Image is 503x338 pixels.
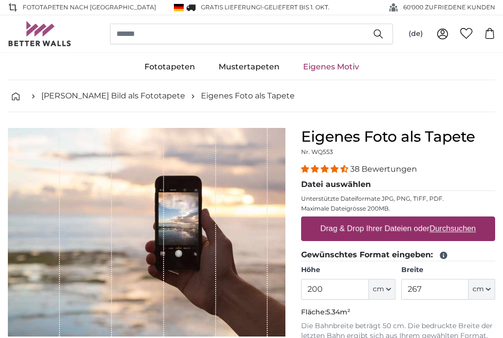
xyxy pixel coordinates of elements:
[469,279,495,300] button: cm
[301,148,333,155] span: Nr. WQ553
[301,307,495,317] p: Fläche:
[301,128,495,146] h1: Eigenes Foto als Tapete
[473,284,484,294] span: cm
[373,284,384,294] span: cm
[8,80,495,112] nav: breadcrumbs
[301,195,495,203] p: Unterstützte Dateiformate JPG, PNG, TIFF, PDF.
[301,164,350,174] span: 4.34 stars
[41,90,185,102] a: [PERSON_NAME] Bild als Fototapete
[403,3,495,12] span: 60'000 ZUFRIEDENE KUNDEN
[201,90,295,102] a: Eigenes Foto als Tapete
[316,219,480,239] label: Drag & Drop Ihrer Dateien oder
[174,4,184,11] img: Deutschland
[350,164,417,174] span: 38 Bewertungen
[430,224,476,233] u: Durchsuchen
[201,3,262,11] span: GRATIS Lieferung!
[301,265,395,275] label: Höhe
[301,249,495,261] legend: Gewünschtes Format eingeben:
[23,3,156,12] span: Fototapeten nach [GEOGRAPHIC_DATA]
[262,3,330,11] span: -
[401,265,495,275] label: Breite
[401,25,431,43] button: (de)
[301,205,495,213] p: Maximale Dateigrösse 200MB.
[133,54,207,80] a: Fototapeten
[264,3,330,11] span: Geliefert bis 1. Okt.
[369,279,395,300] button: cm
[291,54,371,80] a: Eigenes Motiv
[326,307,350,316] span: 5.34m²
[301,179,495,191] legend: Datei auswählen
[207,54,291,80] a: Mustertapeten
[8,21,72,46] img: Betterwalls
